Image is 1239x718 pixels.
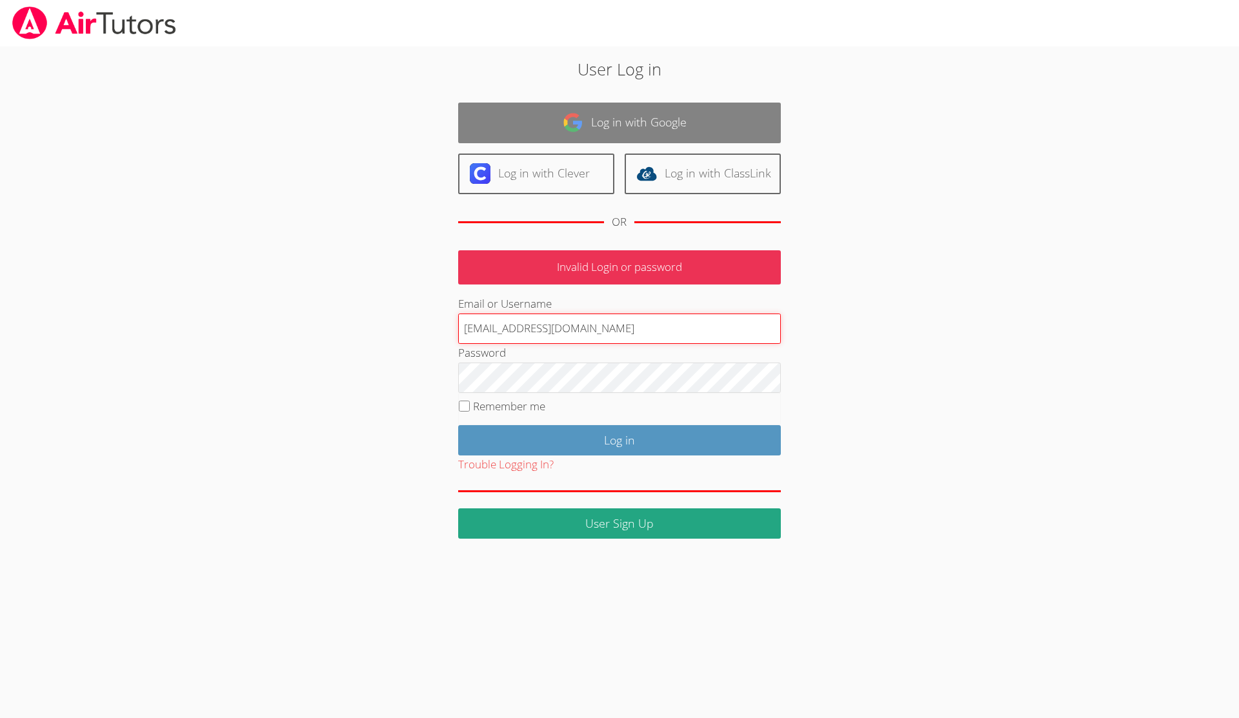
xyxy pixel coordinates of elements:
h2: User Log in [285,57,954,81]
a: Log in with ClassLink [625,154,781,194]
label: Remember me [473,399,545,414]
img: clever-logo-6eab21bc6e7a338710f1a6ff85c0baf02591cd810cc4098c63d3a4b26e2feb20.svg [470,163,490,184]
input: Log in [458,425,781,455]
a: Log in with Google [458,103,781,143]
p: Invalid Login or password [458,250,781,284]
img: google-logo-50288ca7cdecda66e5e0955fdab243c47b7ad437acaf1139b6f446037453330a.svg [563,112,583,133]
img: airtutors_banner-c4298cdbf04f3fff15de1276eac7730deb9818008684d7c2e4769d2f7ddbe033.png [11,6,177,39]
a: Log in with Clever [458,154,614,194]
button: Trouble Logging In? [458,455,554,474]
a: User Sign Up [458,508,781,539]
div: OR [612,213,627,232]
label: Password [458,345,506,360]
label: Email or Username [458,296,552,311]
img: classlink-logo-d6bb404cc1216ec64c9a2012d9dc4662098be43eaf13dc465df04b49fa7ab582.svg [636,163,657,184]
